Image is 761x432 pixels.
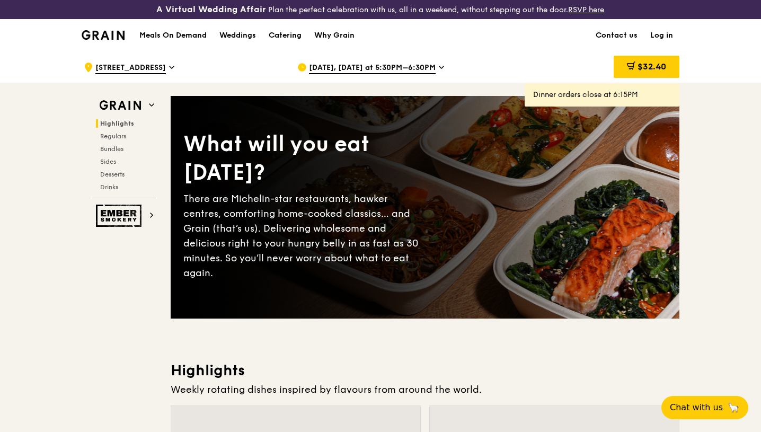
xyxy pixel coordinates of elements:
[127,4,634,15] div: Plan the perfect celebration with us, all in a weekend, without stepping out the door.
[100,158,116,165] span: Sides
[533,90,671,100] div: Dinner orders close at 6:15PM
[96,205,145,227] img: Ember Smokery web logo
[727,401,740,414] span: 🦙
[139,30,207,41] h1: Meals On Demand
[96,96,145,115] img: Grain web logo
[100,120,134,127] span: Highlights
[314,20,355,51] div: Why Grain
[156,4,266,15] h3: A Virtual Wedding Affair
[95,63,166,74] span: [STREET_ADDRESS]
[661,396,748,419] button: Chat with us🦙
[262,20,308,51] a: Catering
[589,20,644,51] a: Contact us
[309,63,436,74] span: [DATE], [DATE] at 5:30PM–6:30PM
[100,145,123,153] span: Bundles
[100,183,118,191] span: Drinks
[213,20,262,51] a: Weddings
[100,171,125,178] span: Desserts
[670,401,723,414] span: Chat with us
[171,382,679,397] div: Weekly rotating dishes inspired by flavours from around the world.
[638,61,666,72] span: $32.40
[644,20,679,51] a: Log in
[183,191,425,280] div: There are Michelin-star restaurants, hawker centres, comforting home-cooked classics… and Grain (...
[171,361,679,380] h3: Highlights
[568,5,604,14] a: RSVP here
[82,19,125,50] a: GrainGrain
[100,133,126,140] span: Regulars
[308,20,361,51] a: Why Grain
[82,30,125,40] img: Grain
[183,130,425,187] div: What will you eat [DATE]?
[219,20,256,51] div: Weddings
[269,20,302,51] div: Catering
